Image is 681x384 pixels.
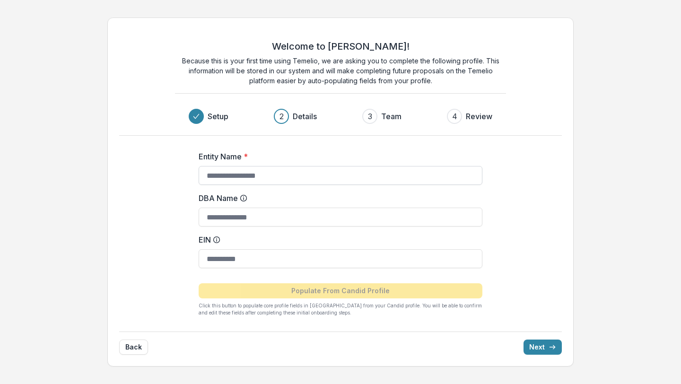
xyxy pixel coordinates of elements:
[208,111,228,122] h3: Setup
[175,56,506,86] p: Because this is your first time using Temelio, we are asking you to complete the following profil...
[381,111,402,122] h3: Team
[279,111,284,122] div: 2
[272,41,410,52] h2: Welcome to [PERSON_NAME]!
[466,111,492,122] h3: Review
[199,192,477,204] label: DBA Name
[199,283,482,298] button: Populate From Candid Profile
[524,340,562,355] button: Next
[189,109,492,124] div: Progress
[293,111,317,122] h3: Details
[199,234,477,245] label: EIN
[199,151,477,162] label: Entity Name
[119,340,148,355] button: Back
[199,302,482,316] p: Click this button to populate core profile fields in [GEOGRAPHIC_DATA] from your Candid profile. ...
[368,111,372,122] div: 3
[452,111,457,122] div: 4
